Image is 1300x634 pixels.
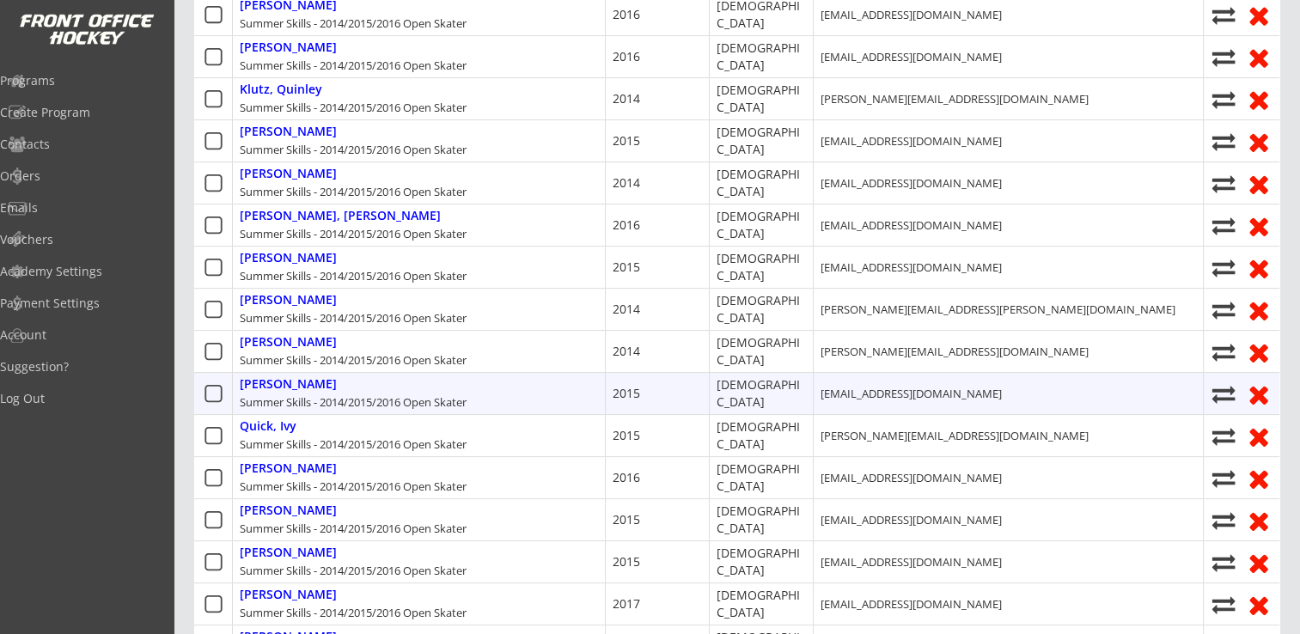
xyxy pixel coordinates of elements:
div: Summer Skills - 2014/2015/2016 Open Skater [240,436,467,452]
div: [PERSON_NAME] [240,335,337,350]
div: [PERSON_NAME][EMAIL_ADDRESS][DOMAIN_NAME] [821,428,1089,443]
div: 2016 [613,469,640,486]
div: [DEMOGRAPHIC_DATA] [717,376,806,410]
div: 2015 [613,385,640,402]
button: Remove from roster (no refund) [1245,423,1273,449]
div: 2015 [613,511,640,528]
button: Remove from roster (no refund) [1245,381,1273,407]
img: FOH%20White%20Logo%20Transparent.png [19,14,155,46]
button: Move player [1211,46,1236,69]
div: 2016 [613,216,640,234]
div: [PERSON_NAME] [240,546,337,560]
div: Summer Skills - 2014/2015/2016 Open Skater [240,479,467,494]
button: Move player [1211,172,1236,195]
div: [DEMOGRAPHIC_DATA] [717,250,806,283]
button: Move player [1211,256,1236,279]
div: 2014 [613,174,640,192]
div: Summer Skills - 2014/2015/2016 Open Skater [240,605,467,620]
div: [PERSON_NAME] [240,588,337,602]
button: Move player [1211,3,1236,27]
button: Remove from roster (no refund) [1245,44,1273,70]
div: [DEMOGRAPHIC_DATA] [717,334,806,368]
div: [EMAIL_ADDRESS][DOMAIN_NAME] [821,554,1002,570]
button: Move player [1211,340,1236,363]
div: [EMAIL_ADDRESS][DOMAIN_NAME] [821,133,1002,149]
div: [DEMOGRAPHIC_DATA] [717,166,806,199]
div: [EMAIL_ADDRESS][DOMAIN_NAME] [821,512,1002,527]
button: Remove from roster (no refund) [1245,128,1273,155]
div: [PERSON_NAME] [240,293,337,308]
button: Move player [1211,593,1236,616]
div: Summer Skills - 2014/2015/2016 Open Skater [240,521,467,536]
div: [DEMOGRAPHIC_DATA] [717,82,806,115]
div: [DEMOGRAPHIC_DATA] [717,503,806,536]
div: [EMAIL_ADDRESS][DOMAIN_NAME] [821,175,1002,191]
div: 2014 [613,343,640,360]
button: Remove from roster (no refund) [1245,212,1273,239]
button: Move player [1211,509,1236,532]
div: Quick, Ivy [240,419,296,434]
div: 2016 [613,48,640,65]
div: 2014 [613,90,640,107]
button: Remove from roster (no refund) [1245,465,1273,491]
div: 2016 [613,6,640,23]
div: [PERSON_NAME] [240,251,337,265]
div: Summer Skills - 2014/2015/2016 Open Skater [240,58,467,73]
div: [EMAIL_ADDRESS][DOMAIN_NAME] [821,386,1002,401]
div: 2014 [613,301,640,318]
button: Remove from roster (no refund) [1245,591,1273,618]
div: [PERSON_NAME] [240,377,337,392]
div: [DEMOGRAPHIC_DATA] [717,40,806,73]
button: Move player [1211,298,1236,321]
div: Klutz, Quinley [240,82,322,97]
button: Remove from roster (no refund) [1245,170,1273,197]
div: Summer Skills - 2014/2015/2016 Open Skater [240,226,467,241]
div: [DEMOGRAPHIC_DATA] [717,460,806,494]
div: [DEMOGRAPHIC_DATA] [717,124,806,157]
div: Summer Skills - 2014/2015/2016 Open Skater [240,310,467,326]
div: Summer Skills - 2014/2015/2016 Open Skater [240,352,467,368]
div: [PERSON_NAME] [240,40,337,55]
div: [PERSON_NAME] [240,503,337,518]
button: Remove from roster (no refund) [1245,296,1273,323]
div: 2015 [613,553,640,570]
div: Summer Skills - 2014/2015/2016 Open Skater [240,184,467,199]
div: Summer Skills - 2014/2015/2016 Open Skater [240,563,467,578]
div: 2017 [613,595,640,613]
div: Summer Skills - 2014/2015/2016 Open Skater [240,394,467,410]
div: [DEMOGRAPHIC_DATA] [717,587,806,620]
button: Remove from roster (no refund) [1245,507,1273,533]
button: Remove from roster (no refund) [1245,254,1273,281]
div: Summer Skills - 2014/2015/2016 Open Skater [240,268,467,283]
div: [EMAIL_ADDRESS][DOMAIN_NAME] [821,259,1002,275]
div: [PERSON_NAME][EMAIL_ADDRESS][DOMAIN_NAME] [821,344,1089,359]
div: [PERSON_NAME][EMAIL_ADDRESS][DOMAIN_NAME] [821,91,1089,107]
div: 2015 [613,132,640,149]
div: [DEMOGRAPHIC_DATA] [717,545,806,578]
div: 2015 [613,427,640,444]
button: Move player [1211,466,1236,490]
div: Summer Skills - 2014/2015/2016 Open Skater [240,15,467,31]
div: 2015 [613,259,640,276]
div: [PERSON_NAME][EMAIL_ADDRESS][PERSON_NAME][DOMAIN_NAME] [821,302,1175,317]
div: Summer Skills - 2014/2015/2016 Open Skater [240,100,467,115]
div: [DEMOGRAPHIC_DATA] [717,292,806,326]
button: Move player [1211,130,1236,153]
div: [EMAIL_ADDRESS][DOMAIN_NAME] [821,49,1002,64]
div: [DEMOGRAPHIC_DATA] [717,418,806,452]
div: [PERSON_NAME] [240,461,337,476]
button: Move player [1211,424,1236,448]
div: [EMAIL_ADDRESS][DOMAIN_NAME] [821,596,1002,612]
button: Move player [1211,88,1236,111]
div: [EMAIL_ADDRESS][DOMAIN_NAME] [821,470,1002,485]
div: [DEMOGRAPHIC_DATA] [717,208,806,241]
button: Remove from roster (no refund) [1245,338,1273,365]
div: Summer Skills - 2014/2015/2016 Open Skater [240,142,467,157]
div: [EMAIL_ADDRESS][DOMAIN_NAME] [821,7,1002,22]
button: Move player [1211,382,1236,405]
div: [PERSON_NAME] [240,167,337,181]
button: Remove from roster (no refund) [1245,549,1273,576]
div: [EMAIL_ADDRESS][DOMAIN_NAME] [821,217,1002,233]
button: Move player [1211,214,1236,237]
button: Move player [1211,551,1236,574]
